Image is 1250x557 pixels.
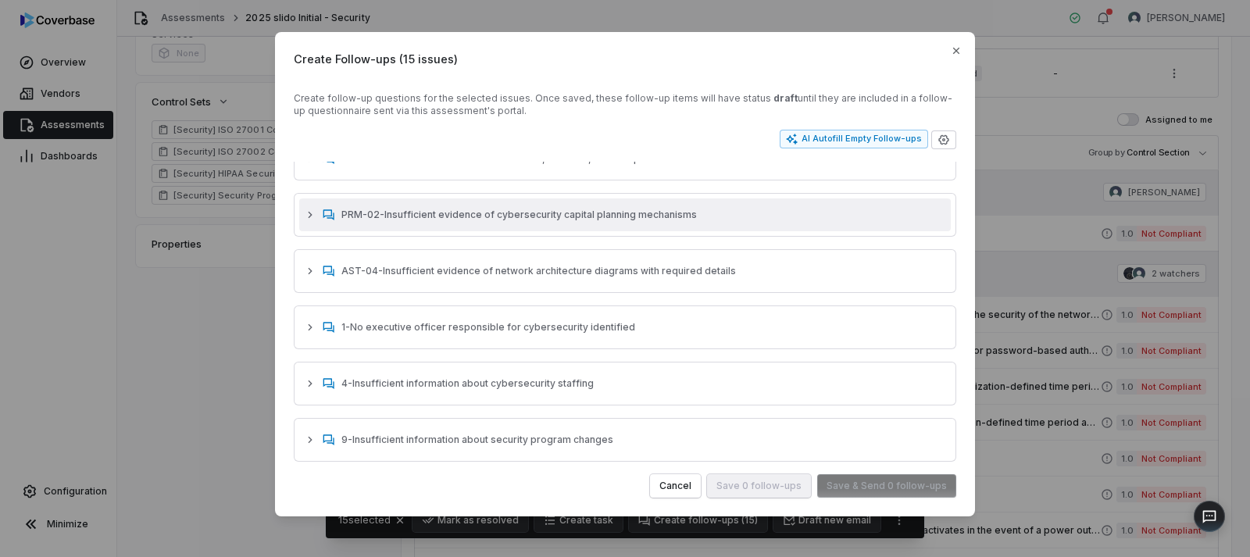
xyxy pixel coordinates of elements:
[299,198,951,231] button: PRM-02-Insufficient evidence of cybersecurity capital planning mechanisms
[294,92,956,117] div: Create follow-up questions for the selected issues. Once saved, these follow-up items will have s...
[650,474,701,498] button: Cancel
[299,367,951,400] button: 4-Insufficient information about cybersecurity staffing
[341,434,946,446] span: 9 - Insufficient information about security program changes
[341,265,946,277] span: AST-04 - Insufficient evidence of network architecture diagrams with required details
[341,321,946,334] span: 1 - No executive officer responsible for cybersecurity identified
[299,255,951,287] button: AST-04-Insufficient evidence of network architecture diagrams with required details
[294,51,956,67] span: Create Follow-ups (15 issues)
[341,209,946,221] span: PRM-02 - Insufficient evidence of cybersecurity capital planning mechanisms
[299,311,951,344] button: 1-No executive officer responsible for cybersecurity identified
[341,377,946,390] span: 4 - Insufficient information about cybersecurity staffing
[299,423,951,456] button: 9-Insufficient information about security program changes
[780,130,928,148] button: AI Autofill Empty Follow-ups
[773,92,798,104] strong: draft
[786,133,922,145] div: AI Autofill Empty Follow-ups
